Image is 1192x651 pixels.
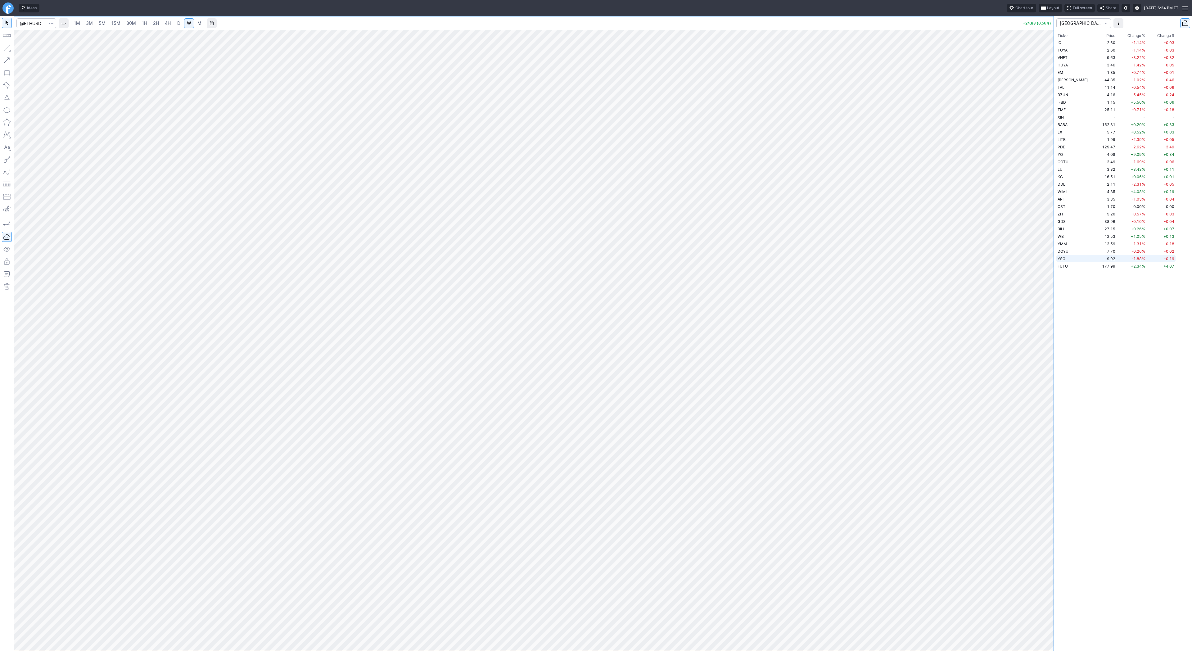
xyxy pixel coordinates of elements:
a: D [174,18,184,28]
span: +0.13 [1163,234,1174,239]
span: % [1142,100,1145,105]
td: 5.20 [1097,210,1117,218]
button: portfolio-watchlist-select [1056,18,1111,28]
button: More [1113,18,1123,28]
td: 3.32 [1097,165,1117,173]
span: % [1142,48,1145,52]
td: 4.16 [1097,91,1117,98]
span: % [1142,152,1145,157]
td: 162.81 [1097,121,1117,128]
button: Position [2,192,12,202]
span: -2.31 [1131,182,1142,187]
button: Text [2,142,12,152]
td: 25.11 [1097,106,1117,113]
span: +0.52 [1131,130,1142,134]
span: -0.32 [1164,55,1174,60]
span: YMM [1058,242,1067,246]
span: IFBD [1058,100,1066,105]
button: Remove all autosaved drawings [2,282,12,292]
button: Anchored VWAP [2,204,12,214]
td: 11.14 [1097,84,1117,91]
span: D [177,20,180,26]
button: Toggle dark mode [1122,4,1130,12]
td: 38.96 [1097,218,1117,225]
span: -0.06 [1164,160,1174,164]
span: % [1142,78,1145,82]
span: -0.26 [1131,249,1142,254]
a: M [194,18,204,28]
td: 1.70 [1097,203,1117,210]
td: 4.08 [1097,151,1117,158]
span: -0.04 [1164,219,1174,224]
span: YQ [1058,152,1063,157]
button: Elliott waves [2,167,12,177]
span: 0.00 [1133,204,1142,209]
span: YSG [1058,256,1065,261]
input: Search [16,18,56,28]
td: 12.53 [1097,233,1117,240]
button: Settings [1133,4,1141,12]
td: 27.15 [1097,225,1117,233]
span: -0.74 [1131,70,1142,75]
span: % [1142,182,1145,187]
td: 129.47 [1097,143,1117,151]
button: Mouse [2,18,12,28]
span: -3.49 [1164,145,1174,149]
span: % [1142,145,1145,149]
span: WIMI [1058,189,1067,194]
span: 15M [111,20,120,26]
span: % [1142,204,1145,209]
span: % [1142,130,1145,134]
button: Range [207,18,217,28]
span: % [1142,40,1145,45]
span: +5.50 [1131,100,1142,105]
button: Brush [2,155,12,165]
span: -0.01 [1164,70,1174,75]
span: -0.10 [1131,219,1142,224]
span: IQ [1058,40,1061,45]
span: 5M [99,20,106,26]
button: Arrow [2,55,12,65]
span: +2.34 [1131,264,1142,269]
button: Polygon [2,117,12,127]
div: Ticker [1058,33,1069,39]
span: HUYA [1058,63,1068,67]
span: BABA [1058,122,1068,127]
span: % [1142,93,1145,97]
a: W [184,18,194,28]
span: 1H [142,20,147,26]
span: 3M [86,20,93,26]
span: -0.57 [1131,212,1142,216]
span: +0.33 [1163,122,1174,127]
span: -5.45 [1131,93,1142,97]
span: % [1142,249,1145,254]
span: Chart tour [1015,5,1033,11]
button: Measure [2,30,12,40]
span: % [1142,107,1145,112]
span: 0.00 [1166,204,1174,209]
span: [DATE] 6:34 PM ET [1144,5,1178,11]
span: ZH [1058,212,1063,216]
span: -0.02 [1164,249,1174,254]
span: -0.04 [1164,197,1174,201]
button: XABCD [2,130,12,140]
span: Layout [1047,5,1059,11]
span: Ideas [27,5,37,11]
span: % [1142,264,1145,269]
span: -0.03 [1164,40,1174,45]
span: TME [1058,107,1066,112]
span: % [1142,189,1145,194]
span: -0.54 [1131,85,1142,90]
span: -1.14 [1131,48,1142,52]
span: 1M [74,20,80,26]
td: 9.92 [1097,255,1117,262]
span: +0.19 [1163,189,1174,194]
button: Portfolio watchlist [1180,18,1190,28]
span: % [1142,160,1145,164]
span: -3.22 [1131,55,1142,60]
span: -0.06 [1164,85,1174,90]
button: Add note [2,269,12,279]
span: -1.31 [1131,242,1142,246]
span: % [1142,219,1145,224]
span: -1.14 [1131,40,1142,45]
